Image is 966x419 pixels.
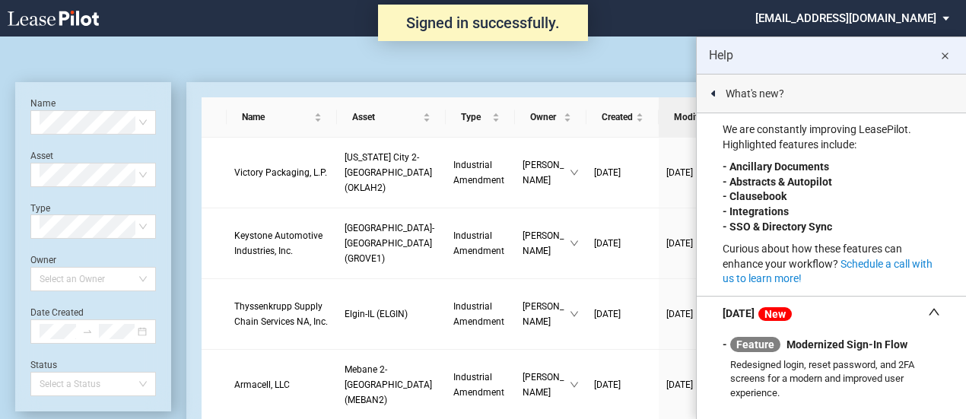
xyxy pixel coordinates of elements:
span: [PERSON_NAME] [523,157,570,188]
th: Owner [515,97,586,138]
span: down [570,380,579,389]
span: Elgin-IL (ELGIN) [345,309,408,319]
span: down [570,239,579,248]
span: [DATE] [666,309,693,319]
div: Signed in successfully. [378,5,588,41]
span: Thyssenkrupp Supply Chain Services NA, Inc. [234,301,328,327]
span: [DATE] [594,309,621,319]
th: Name [227,97,337,138]
a: [DATE] [666,306,729,322]
label: Type [30,203,50,214]
span: Keystone Automotive Industries, Inc. [234,230,323,256]
span: down [570,168,579,177]
a: [US_STATE] City 2-[GEOGRAPHIC_DATA] (OKLAH2) [345,150,438,195]
span: Owner [530,110,561,125]
a: [DATE] [594,165,651,180]
a: [DATE] [594,236,651,251]
span: Oklahoma City 2-OK (OKLAH2) [345,152,432,193]
span: Industrial Amendment [453,301,504,327]
span: Industrial Amendment [453,372,504,398]
a: Mebane 2-[GEOGRAPHIC_DATA] (MEBAN2) [345,362,438,408]
span: [DATE] [666,238,693,249]
a: Industrial Amendment [453,370,507,400]
span: [PERSON_NAME] [523,370,570,400]
a: [GEOGRAPHIC_DATA]-[GEOGRAPHIC_DATA] (GROVE1) [345,221,438,266]
th: Created [586,97,659,138]
a: [DATE] [666,165,729,180]
label: Name [30,98,56,109]
span: Type [461,110,489,125]
span: Industrial Amendment [453,230,504,256]
a: [DATE] [594,377,651,392]
span: to [82,326,93,337]
a: Industrial Amendment [453,299,507,329]
span: Victory Packaging, L.P. [234,167,327,178]
span: down [570,309,579,319]
th: Asset [337,97,446,138]
label: Asset [30,151,53,161]
span: [DATE] [594,167,621,178]
label: Date Created [30,307,84,318]
a: Armacell, LLC [234,377,329,392]
th: Modified [659,97,736,138]
label: Status [30,360,57,370]
span: [DATE] [666,167,693,178]
span: Groveport-OH (GROVE1) [345,223,434,264]
span: Modified [674,110,710,125]
span: [DATE] [594,238,621,249]
a: Victory Packaging, L.P. [234,165,329,180]
th: Type [446,97,515,138]
span: Mebane 2-NC (MEBAN2) [345,364,432,405]
a: [DATE] [666,236,729,251]
a: [DATE] [666,377,729,392]
label: Owner [30,255,56,265]
span: [PERSON_NAME] [523,228,570,259]
a: Industrial Amendment [453,157,507,188]
span: Asset [352,110,420,125]
a: [DATE] [594,306,651,322]
span: Name [242,110,311,125]
span: [PERSON_NAME] [523,299,570,329]
span: swap-right [82,326,93,337]
span: Created [602,110,633,125]
span: [DATE] [594,379,621,390]
a: Thyssenkrupp Supply Chain Services NA, Inc. [234,299,329,329]
a: Keystone Automotive Industries, Inc. [234,228,329,259]
span: Armacell, LLC [234,379,290,390]
span: Industrial Amendment [453,160,504,186]
a: Elgin-IL (ELGIN) [345,306,438,322]
a: Industrial Amendment [453,228,507,259]
span: [DATE] [666,379,693,390]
